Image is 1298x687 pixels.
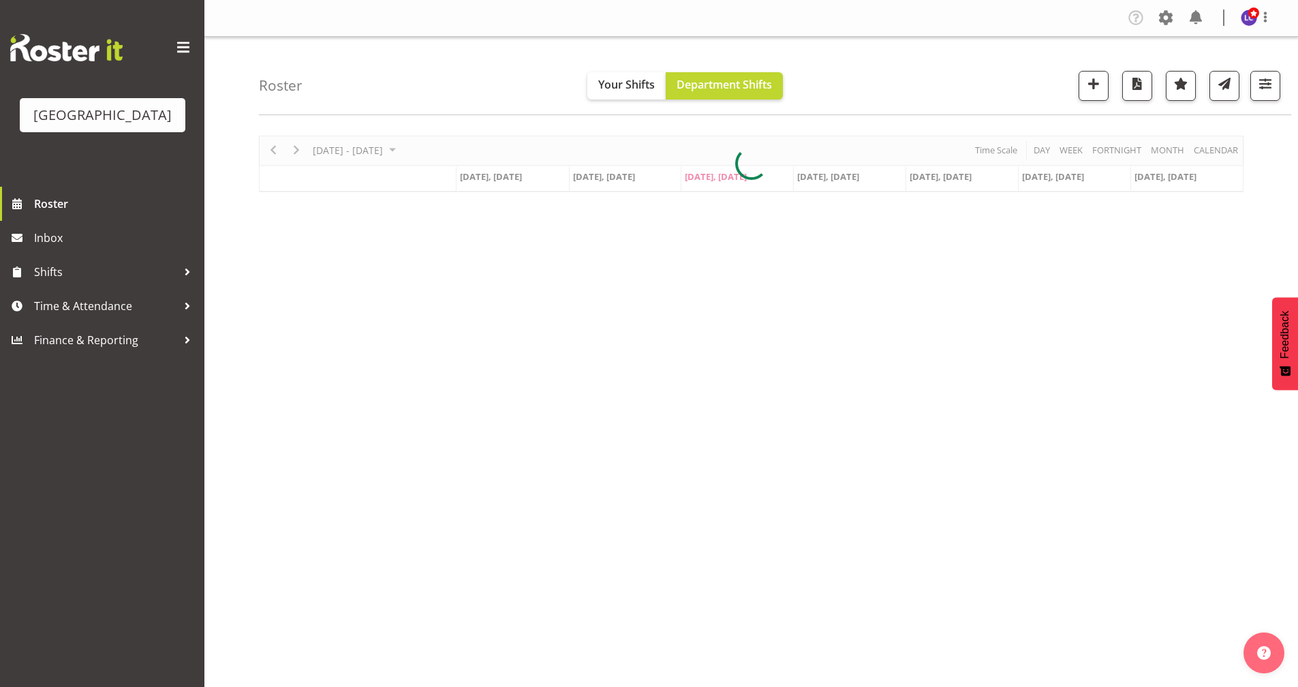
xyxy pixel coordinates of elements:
button: Highlight an important date within the roster. [1166,71,1196,101]
button: Add a new shift [1079,71,1109,101]
div: [GEOGRAPHIC_DATA] [33,105,172,125]
span: Shifts [34,262,177,282]
span: Your Shifts [598,77,655,92]
img: help-xxl-2.png [1257,646,1271,660]
button: Feedback - Show survey [1272,297,1298,390]
h4: Roster [259,78,303,93]
button: Filter Shifts [1250,71,1280,101]
img: laurie-cook11580.jpg [1241,10,1257,26]
span: Roster [34,194,198,214]
button: Download a PDF of the roster according to the set date range. [1122,71,1152,101]
span: Time & Attendance [34,296,177,316]
span: Feedback [1279,311,1291,358]
img: Rosterit website logo [10,34,123,61]
button: Department Shifts [666,72,783,100]
span: Finance & Reporting [34,330,177,350]
span: Department Shifts [677,77,772,92]
button: Your Shifts [587,72,666,100]
button: Send a list of all shifts for the selected filtered period to all rostered employees. [1209,71,1239,101]
span: Inbox [34,228,198,248]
